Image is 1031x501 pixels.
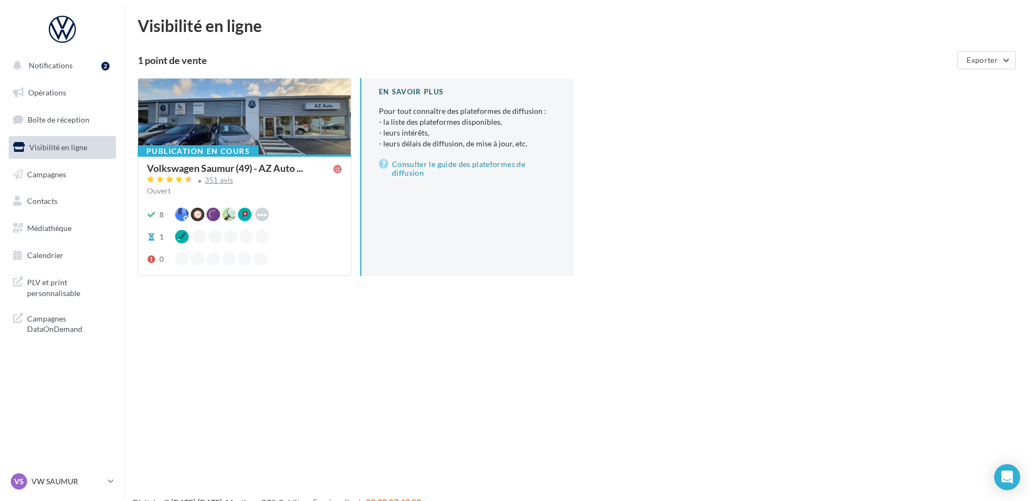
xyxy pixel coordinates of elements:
div: 0 [159,254,164,265]
span: Notifications [29,61,73,70]
p: VW SAUMUR [31,476,104,487]
li: - la liste des plateformes disponibles, [379,117,556,127]
span: Ouvert [147,186,171,195]
span: Opérations [28,88,66,97]
a: 351 avis [147,175,342,188]
span: Campagnes [27,169,66,178]
li: - leurs intérêts, [379,127,556,138]
div: 1 [159,232,164,242]
div: 351 avis [205,177,234,184]
span: Contacts [27,196,57,205]
a: Calendrier [7,244,118,267]
a: Contacts [7,190,118,213]
span: PLV et print personnalisable [27,275,112,298]
a: PLV et print personnalisable [7,271,118,303]
button: Notifications 2 [7,54,114,77]
p: Pour tout connaître des plateformes de diffusion : [379,106,556,149]
a: Opérations [7,81,118,104]
div: Open Intercom Messenger [994,464,1020,490]
div: Publication en cours [138,145,259,157]
a: Campagnes DataOnDemand [7,307,118,339]
a: Boîte de réception [7,108,118,131]
div: 8 [159,209,164,220]
a: Campagnes [7,163,118,186]
a: VS VW SAUMUR [9,471,116,492]
span: Exporter [966,55,998,65]
span: Volkswagen Saumur (49) - AZ Auto ... [147,163,303,173]
span: Médiathèque [27,223,72,233]
span: Calendrier [27,251,63,260]
li: - leurs délais de diffusion, de mise à jour, etc. [379,138,556,149]
span: Boîte de réception [28,115,89,124]
a: Visibilité en ligne [7,136,118,159]
a: Consulter le guide des plateformes de diffusion [379,158,556,179]
button: Exporter [957,51,1016,69]
span: Campagnes DataOnDemand [27,311,112,335]
div: Visibilité en ligne [138,17,1018,34]
span: Visibilité en ligne [29,143,87,152]
span: VS [14,476,24,487]
div: 2 [101,62,109,70]
a: Médiathèque [7,217,118,240]
div: 1 point de vente [138,55,953,65]
div: En savoir plus [379,87,556,97]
